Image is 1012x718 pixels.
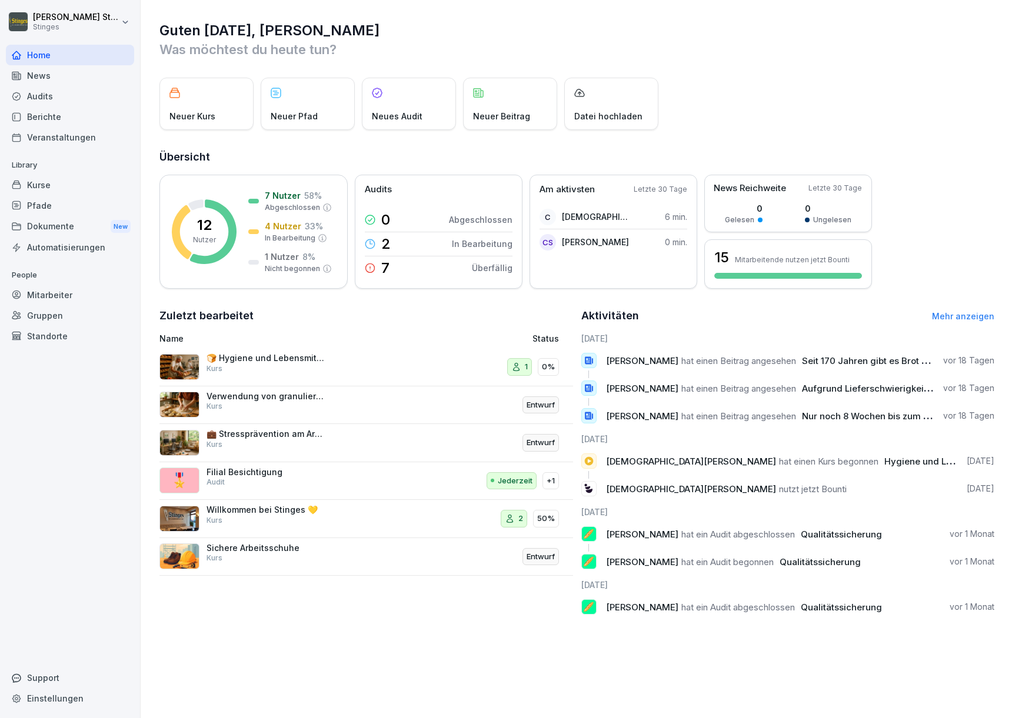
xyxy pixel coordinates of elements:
[542,361,555,373] p: 0%
[159,354,199,380] img: rzlqabu9b59y0vc8vkzna8ro.png
[802,355,1011,366] span: Seit 170 Jahren gibt es Brot der Firma Stinges ❤️
[305,220,323,232] p: 33 %
[473,110,530,122] p: Neuer Beitrag
[6,667,134,688] div: Support
[606,556,678,567] span: [PERSON_NAME]
[159,386,573,425] a: Verwendung von granulierten Mehlen in der TeigherstellungKursEntwurf
[950,528,994,540] p: vor 1 Monat
[714,248,729,268] h3: 15
[714,182,786,195] p: News Reichweite
[665,211,687,223] p: 6 min.
[265,189,301,202] p: 7 Nutzer
[6,237,134,258] a: Automatisierungen
[6,45,134,65] a: Home
[449,213,512,226] p: Abgeschlossen
[805,202,851,215] p: 0
[472,262,512,274] p: Überfällig
[6,326,134,346] a: Standorte
[159,21,994,40] h1: Guten [DATE], [PERSON_NAME]
[159,543,199,569] img: r1d6outpkga39bq9xubu4j3c.png
[193,235,216,245] p: Nutzer
[801,602,882,613] span: Qualitätssicherung
[271,110,318,122] p: Neuer Pfad
[967,455,994,467] p: [DATE]
[932,311,994,321] a: Mehr anzeigen
[6,86,134,106] div: Audits
[197,218,212,232] p: 12
[207,401,222,412] p: Kurs
[540,209,556,225] div: C
[159,538,573,576] a: Sichere ArbeitsschuheKursEntwurf
[6,285,134,305] div: Mitarbeiter
[606,483,776,495] span: [DEMOGRAPHIC_DATA][PERSON_NAME]
[813,215,851,225] p: Ungelesen
[581,308,639,324] h2: Aktivitäten
[159,392,199,418] img: cs0mbx6ka49dc7lba03w2z2v.png
[681,383,796,394] span: hat einen Beitrag angesehen
[606,410,678,422] span: [PERSON_NAME]
[581,506,995,518] h6: [DATE]
[6,305,134,326] a: Gruppen
[159,506,199,532] img: wwo15o3gtin3jrejqh21vepo.png
[6,106,134,127] a: Berichte
[574,110,643,122] p: Datei hochladen
[6,216,134,238] div: Dokumente
[537,513,555,525] p: 50%
[6,195,134,216] a: Pfade
[681,355,796,366] span: hat einen Beitrag angesehen
[265,220,301,232] p: 4 Nutzer
[159,348,573,386] a: 🍞 Hygiene und Lebensmittelsicherheit in der BäckereiKurs10%
[207,467,324,477] p: Filial Besichtigung
[583,526,594,542] p: 🥖
[372,110,422,122] p: Neues Audit
[265,202,320,213] p: Abgeschlossen
[6,156,134,175] p: Library
[547,475,555,487] p: +1
[265,263,320,274] p: Nicht begonnen
[540,234,556,251] div: CS
[6,216,134,238] a: DokumenteNew
[525,361,528,373] p: 1
[207,439,222,450] p: Kurs
[159,430,199,456] img: k95hnhimtv2y8kpbe6glkr3i.png
[302,251,315,263] p: 8 %
[265,233,315,243] p: In Bearbeitung
[681,602,795,613] span: hat ein Audit abgeschlossen
[540,183,595,196] p: Am aktivsten
[527,399,555,411] p: Entwurf
[452,238,512,250] p: In Bearbeitung
[581,332,995,345] h6: [DATE]
[532,332,559,345] p: Status
[6,175,134,195] a: Kurse
[207,477,225,487] p: Audit
[6,266,134,285] p: People
[725,215,754,225] p: Gelesen
[6,65,134,86] a: News
[159,332,416,345] p: Name
[304,189,322,202] p: 58 %
[381,261,390,275] p: 7
[943,410,994,422] p: vor 18 Tagen
[207,429,324,439] p: 💼 Stressprävention am Arbeitsplatz
[562,211,630,223] p: [DEMOGRAPHIC_DATA][PERSON_NAME]
[780,556,861,567] span: Qualitätssicherung
[159,462,573,500] a: 🎖️Filial BesichtigungAuditJederzeit+1
[606,383,678,394] span: [PERSON_NAME]
[207,553,222,563] p: Kurs
[498,475,532,487] p: Jederzeit
[169,110,215,122] p: Neuer Kurs
[33,12,119,22] p: [PERSON_NAME] Stinges
[527,551,555,563] p: Entwurf
[801,529,882,540] span: Qualitätssicherung
[207,353,324,363] p: 🍞 Hygiene und Lebensmittelsicherheit in der Bäckerei
[381,237,391,251] p: 2
[207,515,222,526] p: Kurs
[967,483,994,495] p: [DATE]
[943,355,994,366] p: vor 18 Tagen
[950,556,994,567] p: vor 1 Monat
[111,220,131,233] div: New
